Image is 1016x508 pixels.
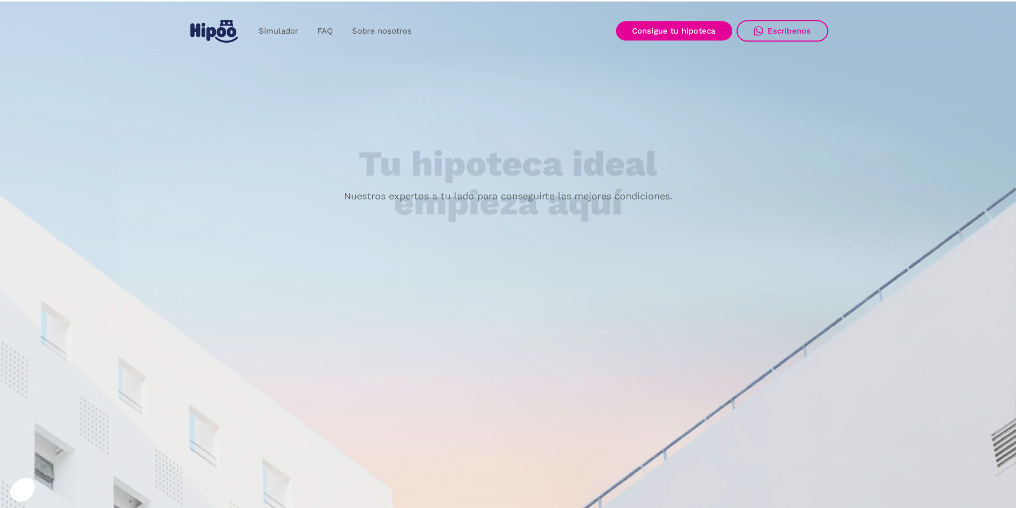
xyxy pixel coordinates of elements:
div: Escríbenos [767,26,811,36]
a: Simulador [249,21,308,42]
a: Sobre nosotros [342,21,421,42]
a: home [188,15,241,47]
a: Consigue tu hipoteca [616,21,732,41]
a: FAQ [308,21,342,42]
a: Escríbenos [737,20,828,42]
h1: Tu hipoteca ideal empieza aquí [306,145,710,222]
